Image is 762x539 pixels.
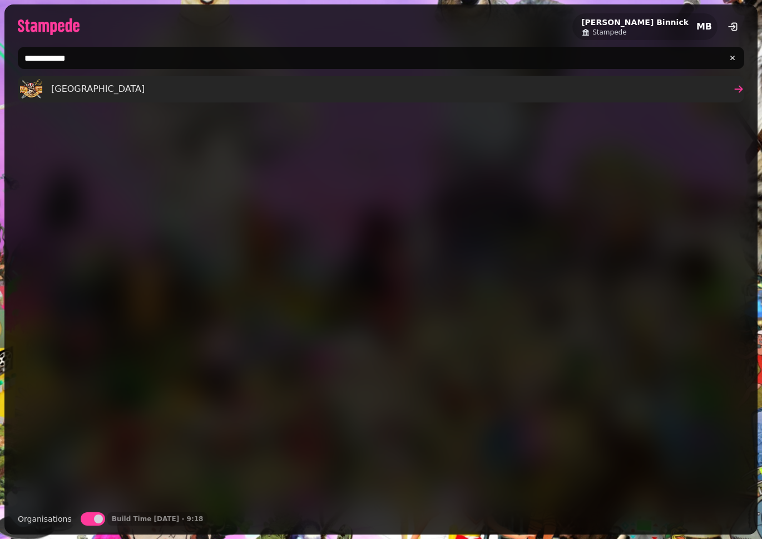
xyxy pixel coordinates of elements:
[20,78,42,100] img: aHR0cHM6Ly9ibGFja2J4LnMzLmV1LXdlc3QtMi5hbWF6b25hd3MuY29tLzc1NjllYzFlLWU4YTEtMTFlYy04YWJhLTA2M2ZlM...
[581,28,689,37] a: Stampede
[18,512,72,526] label: Organisations
[723,48,742,67] button: clear
[696,22,712,31] span: MB
[592,28,626,37] span: Stampede
[18,76,744,102] a: [GEOGRAPHIC_DATA]
[112,514,204,523] p: Build Time [DATE] - 9:18
[722,16,744,38] button: logout
[18,18,80,35] img: logo
[51,82,145,96] span: [GEOGRAPHIC_DATA]
[581,17,689,28] h2: [PERSON_NAME] Binnick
